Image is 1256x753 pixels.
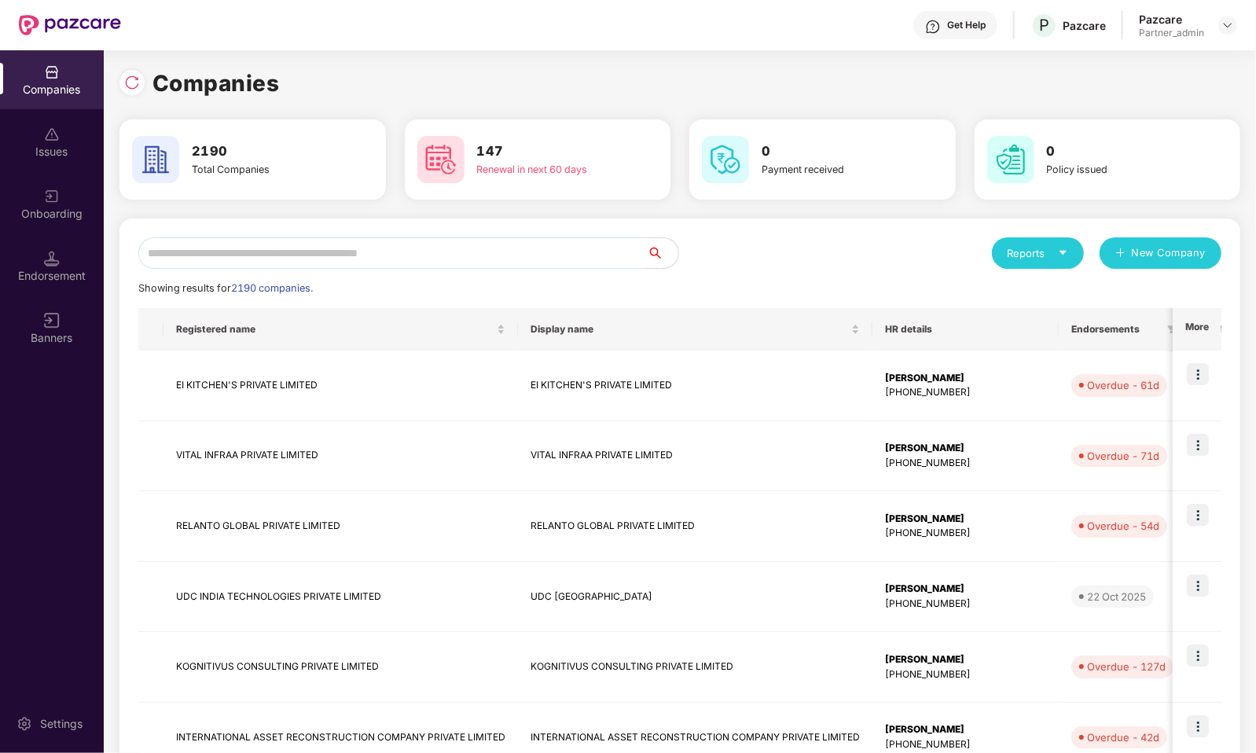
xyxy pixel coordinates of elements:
div: [PERSON_NAME] [885,441,1046,456]
img: svg+xml;base64,PHN2ZyB3aWR0aD0iMTQuNSIgaGVpZ2h0PSIxNC41IiB2aWV3Qm94PSIwIDAgMTYgMTYiIGZpbGw9Im5vbm... [44,251,60,266]
img: svg+xml;base64,PHN2ZyB3aWR0aD0iMTYiIGhlaWdodD0iMTYiIHZpZXdCb3g9IjAgMCAxNiAxNiIgZmlsbD0ibm9uZSIgeG... [44,313,60,329]
img: svg+xml;base64,PHN2ZyBpZD0iU2V0dGluZy0yMHgyMCIgeG1sbnM9Imh0dHA6Ly93d3cudzMub3JnLzIwMDAvc3ZnIiB3aW... [17,716,32,732]
div: [PERSON_NAME] [885,652,1046,667]
span: search [646,247,678,259]
img: icon [1187,363,1209,385]
img: svg+xml;base64,PHN2ZyBpZD0iRHJvcGRvd24tMzJ4MzIiIHhtbG5zPSJodHRwOi8vd3d3LnczLm9yZy8yMDAwL3N2ZyIgd2... [1221,19,1234,31]
img: svg+xml;base64,PHN2ZyBpZD0iSGVscC0zMngzMiIgeG1sbnM9Imh0dHA6Ly93d3cudzMub3JnLzIwMDAvc3ZnIiB3aWR0aD... [925,19,941,35]
img: svg+xml;base64,PHN2ZyB3aWR0aD0iMjAiIGhlaWdodD0iMjAiIHZpZXdCb3g9IjAgMCAyMCAyMCIgZmlsbD0ibm9uZSIgeG... [44,189,60,204]
th: More [1173,308,1221,351]
div: Total Companies [192,162,327,178]
div: [PHONE_NUMBER] [885,737,1046,752]
span: filter [1164,320,1180,339]
h3: 147 [477,141,612,162]
div: [PHONE_NUMBER] [885,667,1046,682]
div: Partner_admin [1139,27,1204,39]
span: Endorsements [1071,323,1161,336]
span: P [1039,16,1049,35]
span: Registered name [176,323,494,336]
div: [PERSON_NAME] [885,582,1046,597]
div: Settings [35,716,87,732]
div: [PERSON_NAME] [885,371,1046,386]
div: [PERSON_NAME] [885,512,1046,527]
h3: 0 [762,141,897,162]
td: UDC INDIA TECHNOLOGIES PRIVATE LIMITED [163,562,518,633]
div: Reports [1008,245,1068,261]
div: [PHONE_NUMBER] [885,456,1046,471]
span: 2190 companies. [231,282,313,294]
span: Display name [531,323,848,336]
img: New Pazcare Logo [19,15,121,35]
img: svg+xml;base64,PHN2ZyB4bWxucz0iaHR0cDovL3d3dy53My5vcmcvMjAwMC9zdmciIHdpZHRoPSI2MCIgaGVpZ2h0PSI2MC... [987,136,1034,183]
button: search [646,237,679,269]
div: Overdue - 42d [1087,729,1159,745]
td: KOGNITIVUS CONSULTING PRIVATE LIMITED [518,632,872,703]
div: Renewal in next 60 days [477,162,612,178]
div: Overdue - 61d [1087,377,1159,393]
img: icon [1187,504,1209,526]
span: New Company [1132,245,1206,261]
img: icon [1187,715,1209,737]
img: icon [1187,645,1209,667]
div: Overdue - 127d [1087,659,1166,674]
div: Overdue - 71d [1087,448,1159,464]
td: RELANTO GLOBAL PRIVATE LIMITED [163,491,518,562]
td: RELANTO GLOBAL PRIVATE LIMITED [518,491,872,562]
td: KOGNITIVUS CONSULTING PRIVATE LIMITED [163,632,518,703]
img: svg+xml;base64,PHN2ZyB4bWxucz0iaHR0cDovL3d3dy53My5vcmcvMjAwMC9zdmciIHdpZHRoPSI2MCIgaGVpZ2h0PSI2MC... [417,136,465,183]
span: caret-down [1058,248,1068,258]
td: VITAL INFRAA PRIVATE LIMITED [518,421,872,492]
div: Get Help [947,19,986,31]
img: svg+xml;base64,PHN2ZyB4bWxucz0iaHR0cDovL3d3dy53My5vcmcvMjAwMC9zdmciIHdpZHRoPSI2MCIgaGVpZ2h0PSI2MC... [132,136,179,183]
div: [PHONE_NUMBER] [885,597,1046,612]
button: plusNew Company [1100,237,1221,269]
h3: 0 [1047,141,1182,162]
div: Payment received [762,162,897,178]
h3: 2190 [192,141,327,162]
td: UDC [GEOGRAPHIC_DATA] [518,562,872,633]
h1: Companies [152,66,280,101]
th: Display name [518,308,872,351]
td: EI KITCHEN'S PRIVATE LIMITED [163,351,518,421]
img: svg+xml;base64,PHN2ZyBpZD0iSXNzdWVzX2Rpc2FibGVkIiB4bWxucz0iaHR0cDovL3d3dy53My5vcmcvMjAwMC9zdmciIH... [44,127,60,142]
img: svg+xml;base64,PHN2ZyBpZD0iUmVsb2FkLTMyeDMyIiB4bWxucz0iaHR0cDovL3d3dy53My5vcmcvMjAwMC9zdmciIHdpZH... [124,75,140,90]
img: icon [1187,434,1209,456]
th: HR details [872,308,1059,351]
div: Overdue - 54d [1087,518,1159,534]
img: svg+xml;base64,PHN2ZyB4bWxucz0iaHR0cDovL3d3dy53My5vcmcvMjAwMC9zdmciIHdpZHRoPSI2MCIgaGVpZ2h0PSI2MC... [702,136,749,183]
span: plus [1115,248,1126,260]
div: Policy issued [1047,162,1182,178]
div: [PHONE_NUMBER] [885,385,1046,400]
th: Registered name [163,308,518,351]
span: Showing results for [138,282,313,294]
div: [PHONE_NUMBER] [885,526,1046,541]
td: EI KITCHEN'S PRIVATE LIMITED [518,351,872,421]
img: svg+xml;base64,PHN2ZyBpZD0iQ29tcGFuaWVzIiB4bWxucz0iaHR0cDovL3d3dy53My5vcmcvMjAwMC9zdmciIHdpZHRoPS... [44,64,60,80]
div: Pazcare [1139,12,1204,27]
div: [PERSON_NAME] [885,722,1046,737]
img: icon [1187,575,1209,597]
div: 22 Oct 2025 [1087,589,1146,604]
span: filter [1167,325,1177,334]
div: Pazcare [1063,18,1106,33]
td: VITAL INFRAA PRIVATE LIMITED [163,421,518,492]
